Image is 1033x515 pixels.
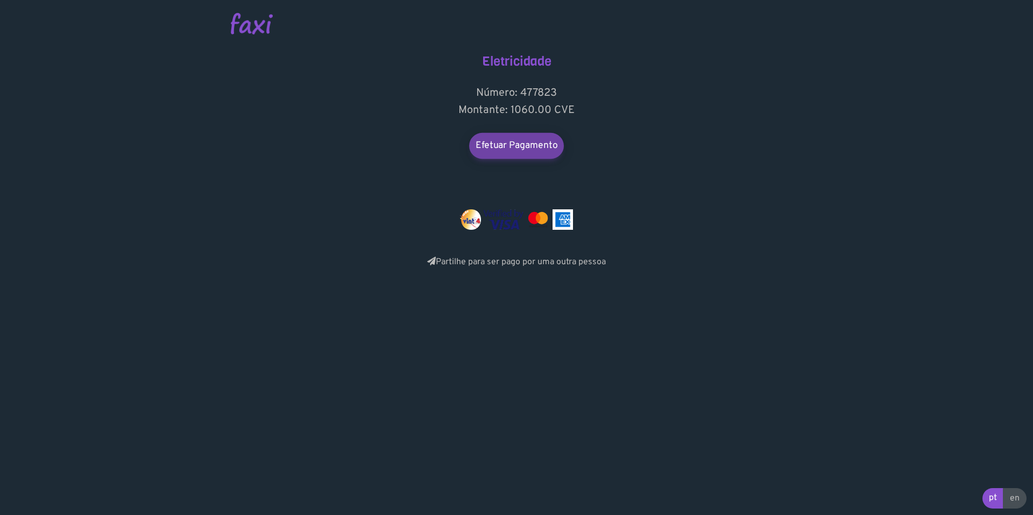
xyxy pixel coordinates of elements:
a: Efetuar Pagamento [469,133,564,159]
h5: Montante: 1060.00 CVE [409,104,624,117]
img: visa [483,209,523,230]
h4: Eletricidade [409,54,624,69]
a: pt [982,488,1003,509]
h5: Número: 477823 [409,87,624,100]
a: en [1003,488,1027,509]
img: mastercard [553,209,573,230]
a: Partilhe para ser pago por uma outra pessoa [427,257,606,267]
img: vinti4 [460,209,482,230]
img: mastercard [526,209,550,230]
